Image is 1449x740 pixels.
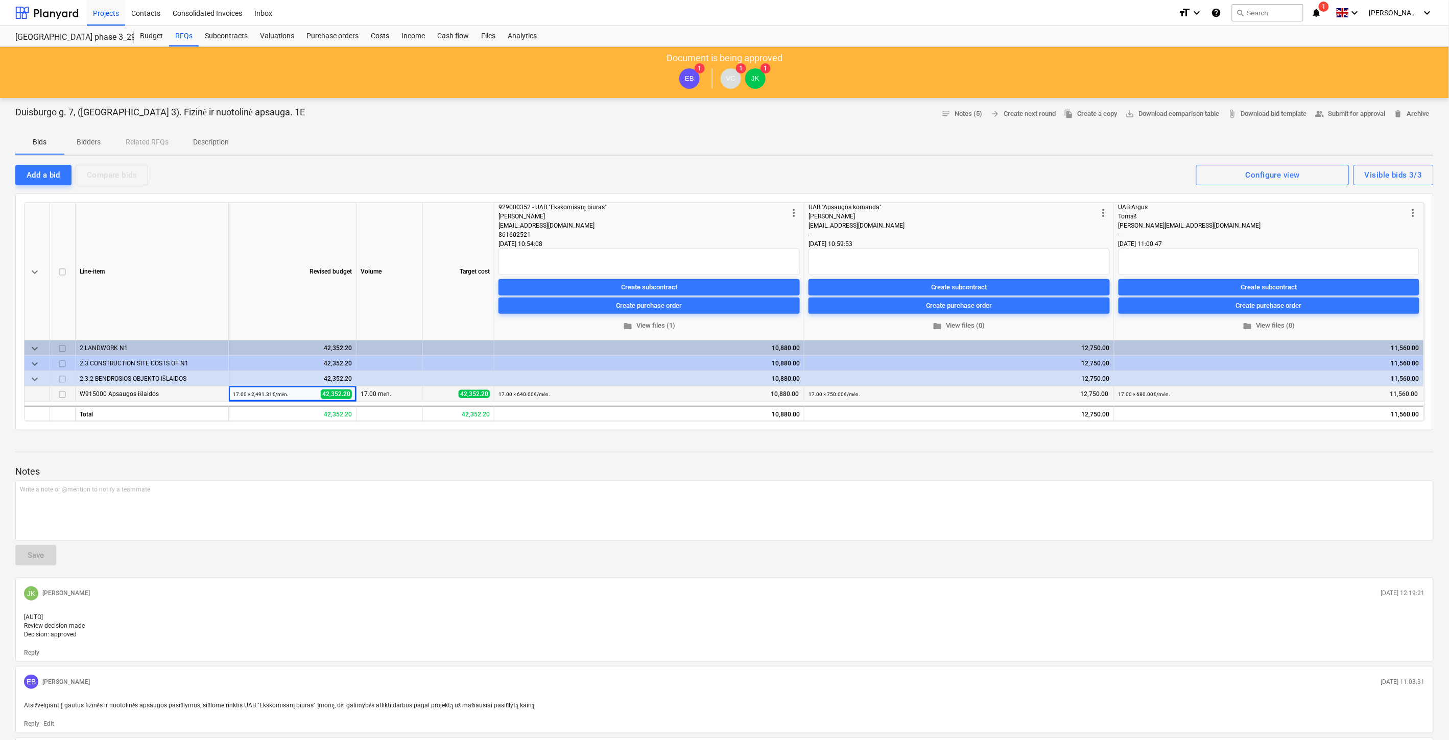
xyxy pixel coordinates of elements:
p: Reply [24,649,39,657]
a: RFQs [169,26,199,46]
div: - [1119,230,1407,239]
div: 42,352.20 [423,406,494,421]
div: [DATE] 10:59:53 [809,239,1110,249]
div: Cash flow [431,26,475,46]
span: 1 [695,63,705,73]
button: Create subcontract [498,279,800,295]
div: 861602521 [498,230,788,239]
p: Bids [28,137,52,147]
div: [PERSON_NAME] [809,212,1098,221]
div: Add a bid [27,168,60,182]
a: Download comparison table [1122,106,1224,122]
span: [EMAIL_ADDRESS][DOMAIN_NAME] [498,222,595,229]
div: 2.3.2 BENDROSIOS OBJEKTO IŠLAIDOS [80,371,224,386]
button: Archive [1390,106,1434,122]
a: Analytics [502,26,543,46]
i: Knowledge base [1212,7,1222,19]
span: folder [623,321,632,330]
span: View files (0) [813,320,1106,332]
p: Edit [43,720,54,728]
div: Create subcontract [621,282,677,293]
div: 17.00 mėn. [357,386,423,402]
div: Configure view [1246,168,1300,182]
a: Download bid template [1224,106,1311,122]
div: [PERSON_NAME] [498,212,788,221]
span: notes [942,109,951,118]
div: Create purchase order [616,300,682,312]
div: Target cost [423,203,494,340]
div: [GEOGRAPHIC_DATA] phase 3_2901993/2901994/2901995 [15,32,122,43]
div: 42,352.20 [233,340,352,356]
button: Create purchase order [809,298,1110,314]
button: View files (1) [498,318,800,334]
span: Create next round [991,108,1056,120]
button: Create next round [987,106,1060,122]
div: 2 LANDWORK N1 [80,340,224,355]
button: Notes (5) [938,106,987,122]
button: Submit for approval [1311,106,1390,122]
span: Atsižvelgiant į gautus fizinės ir nuotolinės apsaugos pasiūlymus, siūlome rinktis UAB "Ekskomisar... [24,702,536,709]
span: [PERSON_NAME] [1369,9,1420,17]
a: Purchase orders [300,26,365,46]
div: 42,352.20 [233,371,352,386]
div: [DATE] 11:00:47 [1119,239,1419,249]
p: Notes [15,465,1434,478]
div: Visible bids 3/3 [1365,168,1422,182]
i: format_size [1179,7,1191,19]
small: 17.00 × 750.00€ / mėn. [809,391,860,397]
button: Create a copy [1060,106,1122,122]
div: 10,880.00 [498,356,800,371]
span: more_vert [1098,207,1110,219]
div: 12,750.00 [809,371,1110,386]
span: save_alt [1126,109,1135,118]
span: VC [726,75,736,82]
div: 10,880.00 [498,340,800,356]
div: Julius Karalius [745,68,766,89]
div: Revised budget [229,203,357,340]
button: Create subcontract [1119,279,1419,295]
span: 11,560.00 [1389,390,1419,399]
span: View files (0) [1123,320,1415,332]
div: Line-item [76,203,229,340]
span: Download comparison table [1126,108,1220,120]
span: keyboard_arrow_down [29,358,41,370]
div: 2.3 CONSTRUCTION SITE COSTS OF N1 [80,356,224,371]
div: 11,560.00 [1114,406,1424,421]
a: Files [475,26,502,46]
div: UAB "Apsaugos komanda" [809,203,1098,212]
span: more_vert [788,207,800,219]
div: Total [76,406,229,421]
span: Archive [1394,108,1430,120]
button: Visible bids 3/3 [1353,165,1434,185]
i: notifications [1312,7,1322,19]
button: Search [1232,4,1303,21]
a: Costs [365,26,395,46]
p: Document is being approved [667,52,782,64]
i: keyboard_arrow_down [1421,7,1434,19]
iframe: Chat Widget [1398,691,1449,740]
span: [PERSON_NAME][EMAIL_ADDRESS][DOMAIN_NAME] [1119,222,1261,229]
button: Add a bid [15,165,72,185]
span: EB [27,678,36,686]
button: Configure view [1196,165,1349,185]
a: Valuations [254,26,300,46]
div: Income [395,26,431,46]
i: keyboard_arrow_down [1349,7,1361,19]
button: View files (0) [1119,318,1419,334]
span: 12,750.00 [1080,390,1110,399]
div: - [809,230,1098,239]
div: 12,750.00 [809,356,1110,371]
p: Duisburgo g. 7, ([GEOGRAPHIC_DATA] 3). Fizinė ir nuotolinė apsauga. 1E [15,106,305,118]
div: Julius Karalius [24,586,38,601]
div: 12,750.00 [809,340,1110,356]
span: folder [933,321,942,330]
span: arrow_forward [991,109,1000,118]
span: keyboard_arrow_down [29,373,41,385]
